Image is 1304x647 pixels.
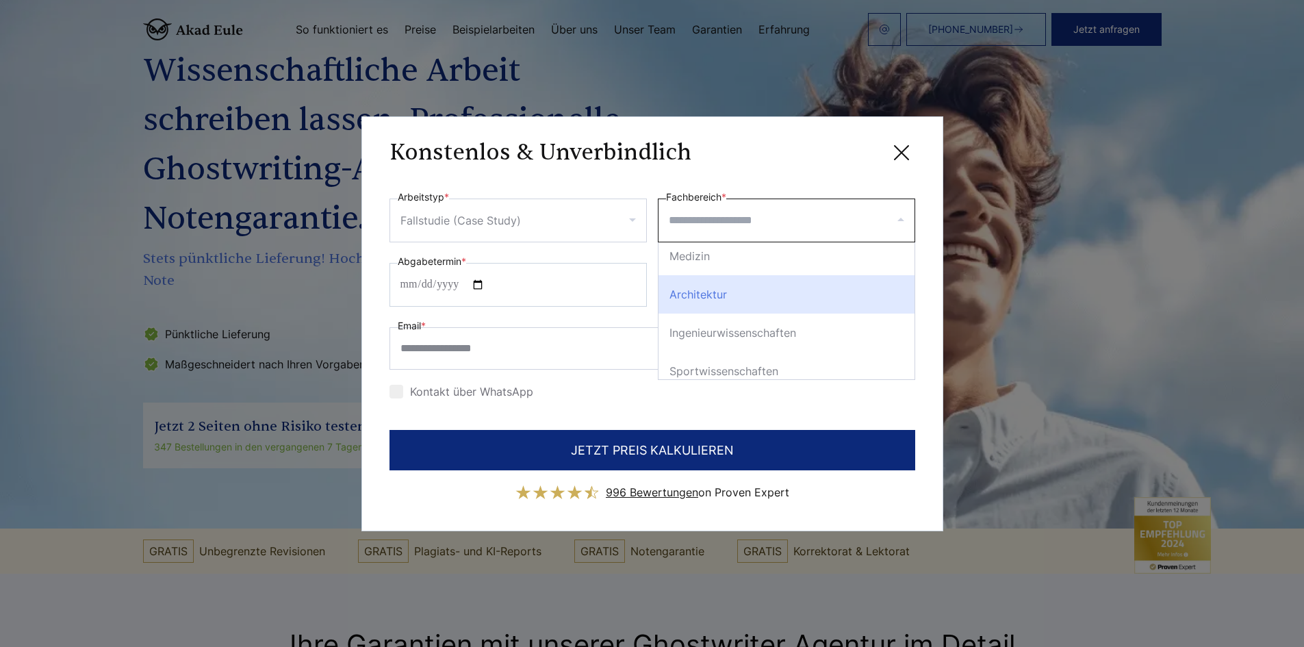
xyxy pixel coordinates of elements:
[606,485,698,499] span: 996 Bewertungen
[389,139,691,166] h3: Konstenlos & Unverbindlich
[398,253,466,270] label: Abgabetermin
[659,314,915,352] div: Ingenieurwissenschaften
[398,189,449,205] label: Arbeitstyp
[659,275,915,314] div: Architektur
[659,352,915,390] div: Sportwissenschaften
[389,430,915,470] button: JETZT PREIS KALKULIEREN
[606,481,789,503] div: on Proven Expert
[398,318,426,334] label: Email
[400,210,521,231] div: Fallstudie (Case Study)
[389,385,533,398] label: Kontakt über WhatsApp
[659,237,915,275] div: Medizin
[666,189,726,205] label: Fachbereich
